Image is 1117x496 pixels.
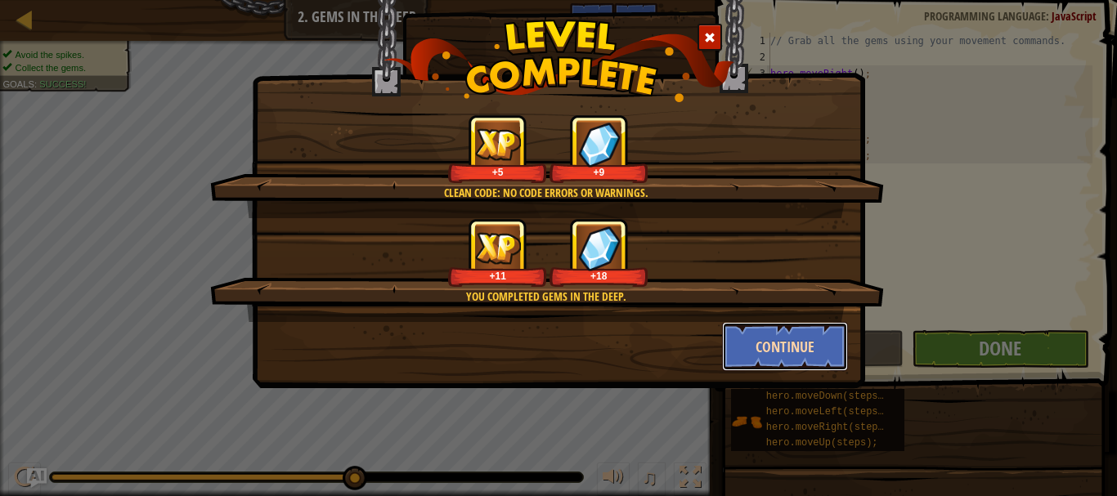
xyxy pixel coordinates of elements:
[578,226,621,270] img: reward_icon_gems.png
[578,122,621,167] img: reward_icon_gems.png
[475,232,521,264] img: reward_icon_xp.png
[553,166,645,178] div: +9
[553,270,645,282] div: +18
[288,185,804,201] div: Clean code: no code errors or warnings.
[384,20,734,102] img: level_complete.png
[451,166,544,178] div: +5
[722,322,849,371] button: Continue
[475,128,521,160] img: reward_icon_xp.png
[451,270,544,282] div: +11
[288,288,804,305] div: You completed Gems in the Deep.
